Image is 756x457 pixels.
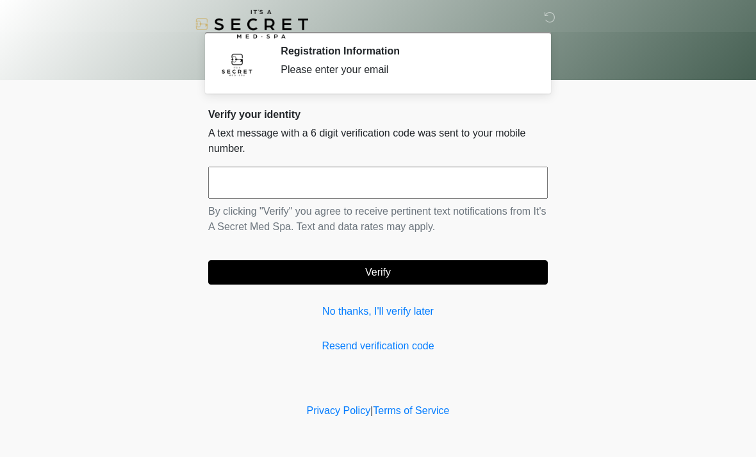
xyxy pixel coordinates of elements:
[373,405,449,416] a: Terms of Service
[307,405,371,416] a: Privacy Policy
[281,45,529,57] h2: Registration Information
[195,10,308,38] img: It's A Secret Med Spa Logo
[370,405,373,416] a: |
[208,126,548,156] p: A text message with a 6 digit verification code was sent to your mobile number.
[281,62,529,78] div: Please enter your email
[208,304,548,319] a: No thanks, I'll verify later
[208,108,548,120] h2: Verify your identity
[208,338,548,354] a: Resend verification code
[218,45,256,83] img: Agent Avatar
[208,260,548,285] button: Verify
[208,204,548,235] p: By clicking "Verify" you agree to receive pertinent text notifications from It's A Secret Med Spa...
